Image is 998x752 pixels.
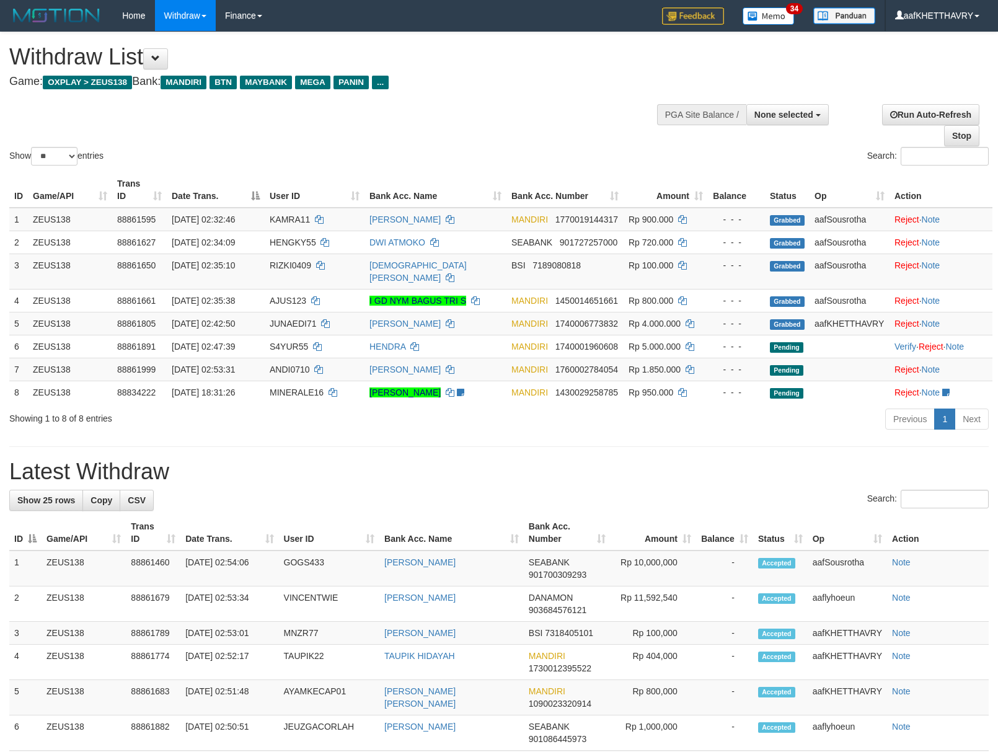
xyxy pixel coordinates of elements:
[892,722,911,732] a: Note
[511,342,548,352] span: MANDIRI
[369,342,405,352] a: HENDRA
[270,342,308,352] span: S4YUR55
[120,490,154,511] a: CSV
[758,593,795,604] span: Accepted
[126,586,180,622] td: 88861679
[746,104,829,125] button: None selected
[9,586,42,622] td: 2
[511,365,548,374] span: MANDIRI
[126,715,180,751] td: 88861882
[743,7,795,25] img: Button%20Memo.svg
[754,110,813,120] span: None selected
[117,319,156,329] span: 88861805
[17,495,75,505] span: Show 25 rows
[28,208,112,231] td: ZEUS138
[28,381,112,404] td: ZEUS138
[28,231,112,254] td: ZEUS138
[529,663,591,673] span: Copy 1730012395522 to clipboard
[810,254,890,289] td: aafSousrotha
[890,381,992,404] td: ·
[42,680,126,715] td: ZEUS138
[753,515,808,551] th: Status: activate to sort column ascending
[172,296,235,306] span: [DATE] 02:35:38
[270,215,310,224] span: KAMRA11
[126,622,180,645] td: 88861789
[529,651,565,661] span: MANDIRI
[892,628,911,638] a: Note
[892,593,911,603] a: Note
[43,76,132,89] span: OXPLAY > ZEUS138
[955,409,989,430] a: Next
[786,3,803,14] span: 34
[555,387,618,397] span: Copy 1430029258785 to clipboard
[128,495,146,505] span: CSV
[713,259,760,272] div: - - -
[629,342,681,352] span: Rp 5.000.000
[42,551,126,586] td: ZEUS138
[758,558,795,568] span: Accepted
[810,289,890,312] td: aafSousrotha
[696,551,753,586] td: -
[9,231,28,254] td: 2
[882,104,979,125] a: Run Auto-Refresh
[713,317,760,330] div: - - -
[922,387,940,397] a: Note
[713,294,760,307] div: - - -
[172,237,235,247] span: [DATE] 02:34:09
[662,7,724,25] img: Feedback.jpg
[265,172,364,208] th: User ID: activate to sort column ascending
[9,358,28,381] td: 7
[696,645,753,680] td: -
[384,593,456,603] a: [PERSON_NAME]
[9,312,28,335] td: 5
[529,593,573,603] span: DANAMON
[112,172,167,208] th: Trans ID: activate to sort column ascending
[555,365,618,374] span: Copy 1760002784054 to clipboard
[511,215,548,224] span: MANDIRI
[611,586,696,622] td: Rp 11,592,540
[713,340,760,353] div: - - -
[511,296,548,306] span: MANDIRI
[919,342,943,352] a: Reject
[922,319,940,329] a: Note
[894,237,919,247] a: Reject
[161,76,206,89] span: MANDIRI
[810,172,890,208] th: Op: activate to sort column ascending
[894,215,919,224] a: Reject
[9,45,653,69] h1: Withdraw List
[770,215,805,226] span: Grabbed
[890,208,992,231] td: ·
[611,551,696,586] td: Rp 10,000,000
[945,342,964,352] a: Note
[9,490,83,511] a: Show 25 rows
[560,237,617,247] span: Copy 901727257000 to clipboard
[813,7,875,24] img: panduan.png
[9,622,42,645] td: 3
[696,586,753,622] td: -
[180,622,278,645] td: [DATE] 02:53:01
[369,296,466,306] a: I GD NYM BAGUS TRI S
[9,6,104,25] img: MOTION_logo.png
[511,387,548,397] span: MANDIRI
[629,365,681,374] span: Rp 1.850.000
[890,358,992,381] td: ·
[758,629,795,639] span: Accepted
[696,515,753,551] th: Balance: activate to sort column ascending
[9,208,28,231] td: 1
[810,231,890,254] td: aafSousrotha
[808,586,887,622] td: aaflyhoeun
[922,296,940,306] a: Note
[529,722,570,732] span: SEABANK
[696,622,753,645] td: -
[867,147,989,166] label: Search:
[31,147,77,166] select: Showentries
[555,296,618,306] span: Copy 1450014651661 to clipboard
[270,387,324,397] span: MINERALE16
[369,319,441,329] a: [PERSON_NAME]
[770,238,805,249] span: Grabbed
[180,680,278,715] td: [DATE] 02:51:48
[885,409,935,430] a: Previous
[770,296,805,307] span: Grabbed
[9,551,42,586] td: 1
[117,296,156,306] span: 88861661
